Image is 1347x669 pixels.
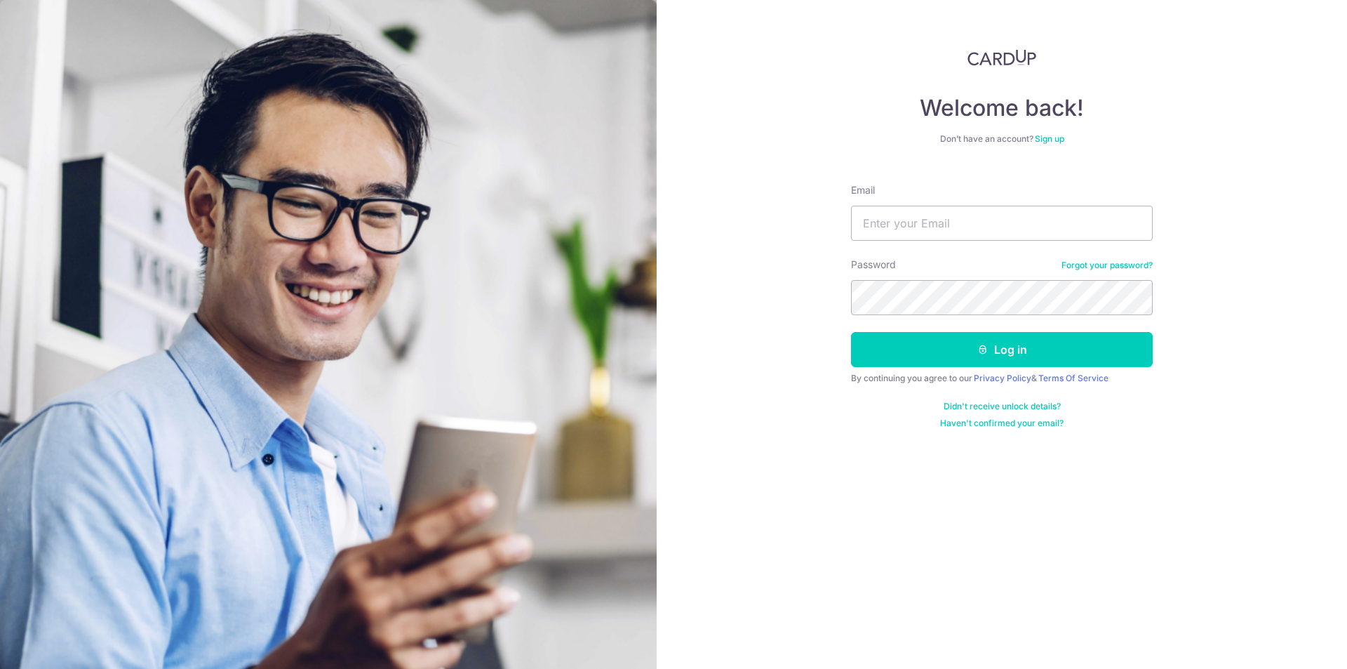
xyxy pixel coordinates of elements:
a: Didn't receive unlock details? [944,401,1061,412]
h4: Welcome back! [851,94,1153,122]
label: Email [851,183,875,197]
a: Privacy Policy [974,373,1031,383]
a: Haven't confirmed your email? [940,418,1064,429]
a: Terms Of Service [1038,373,1108,383]
label: Password [851,258,896,272]
input: Enter your Email [851,206,1153,241]
a: Sign up [1035,133,1064,144]
div: By continuing you agree to our & [851,373,1153,384]
div: Don’t have an account? [851,133,1153,145]
img: CardUp Logo [967,49,1036,66]
a: Forgot your password? [1061,260,1153,271]
button: Log in [851,332,1153,367]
